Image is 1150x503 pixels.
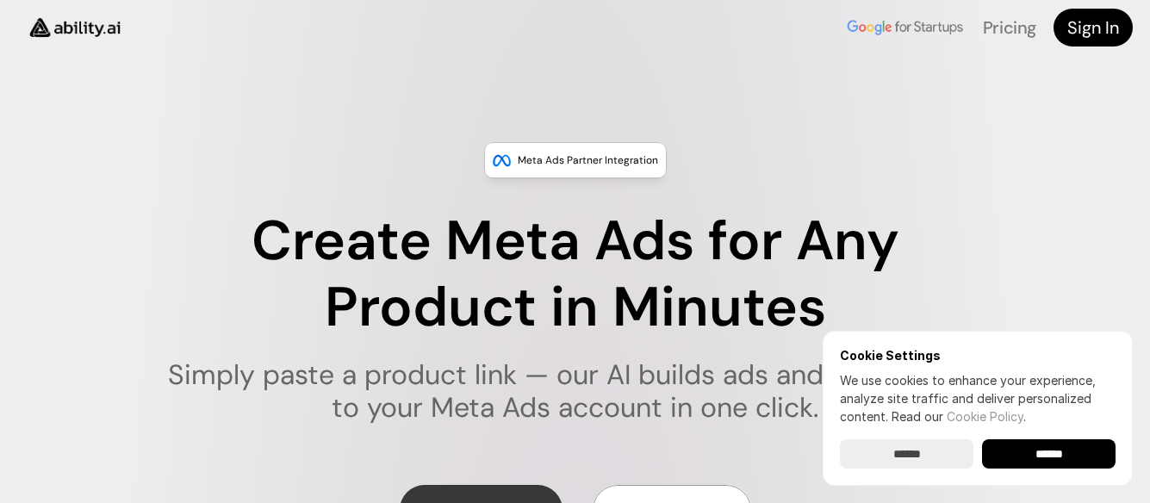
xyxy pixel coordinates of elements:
[1067,16,1119,40] h4: Sign In
[840,348,1116,363] h6: Cookie Settings
[983,16,1036,39] a: Pricing
[840,371,1116,425] p: We use cookies to enhance your experience, analyze site traffic and deliver personalized content.
[157,208,993,341] h1: Create Meta Ads for Any Product in Minutes
[947,409,1023,424] a: Cookie Policy
[1054,9,1133,47] a: Sign In
[892,409,1026,424] span: Read our .
[157,358,993,425] h1: Simply paste a product link — our AI builds ads and sends them to your Meta Ads account in one cl...
[518,152,658,169] p: Meta Ads Partner Integration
